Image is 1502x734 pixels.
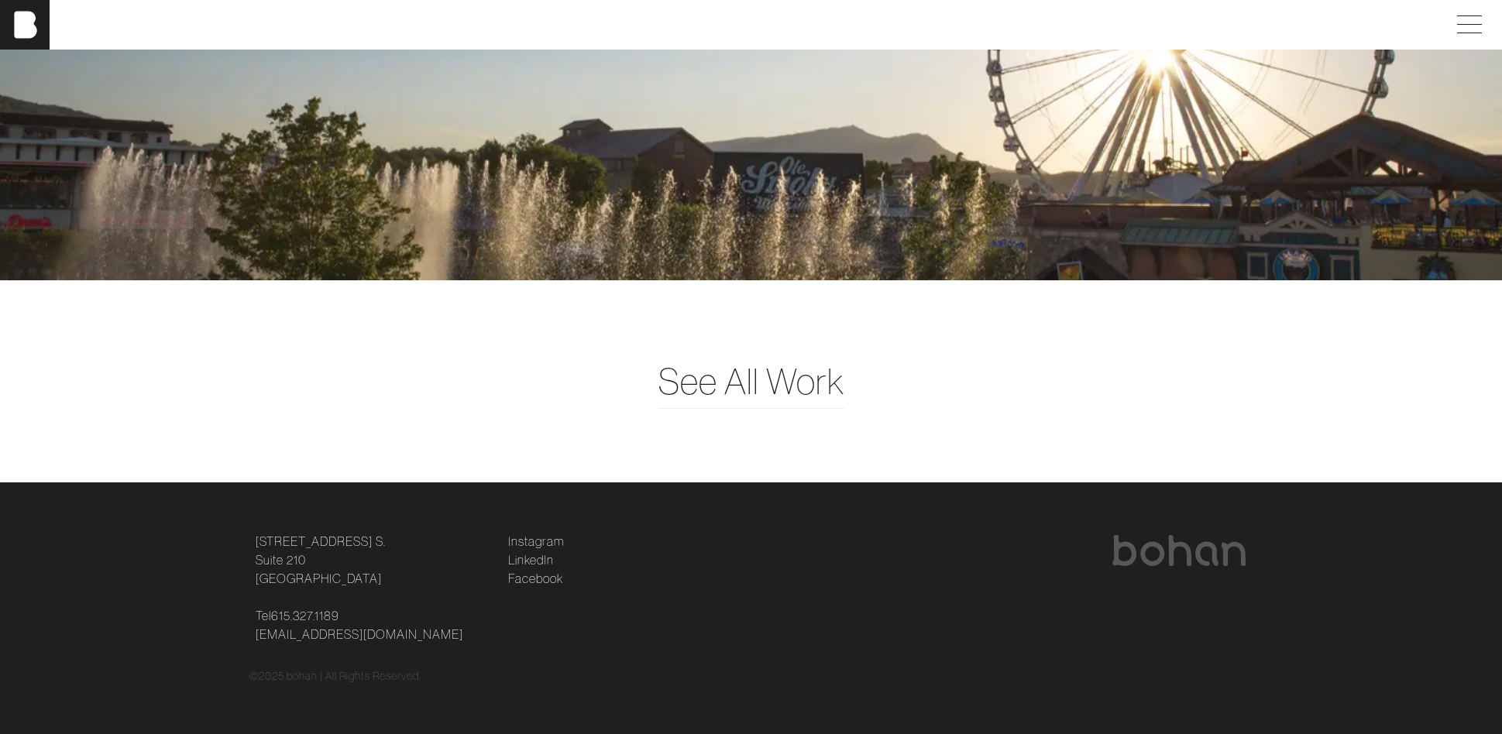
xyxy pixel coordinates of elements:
p: Tel [256,606,490,643]
a: [STREET_ADDRESS] S.Suite 210[GEOGRAPHIC_DATA] [256,532,386,588]
a: Facebook [508,569,563,588]
a: See All Work [658,355,844,408]
a: 615.327.1189 [271,606,339,625]
p: bohan | All Rights Reserved. [287,668,421,684]
img: bohan logo [1111,535,1247,566]
a: Instagram [508,532,564,550]
a: [EMAIL_ADDRESS][DOMAIN_NAME] [256,625,463,643]
a: LinkedIn [508,550,554,569]
div: © 2025 [249,668,1253,684]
